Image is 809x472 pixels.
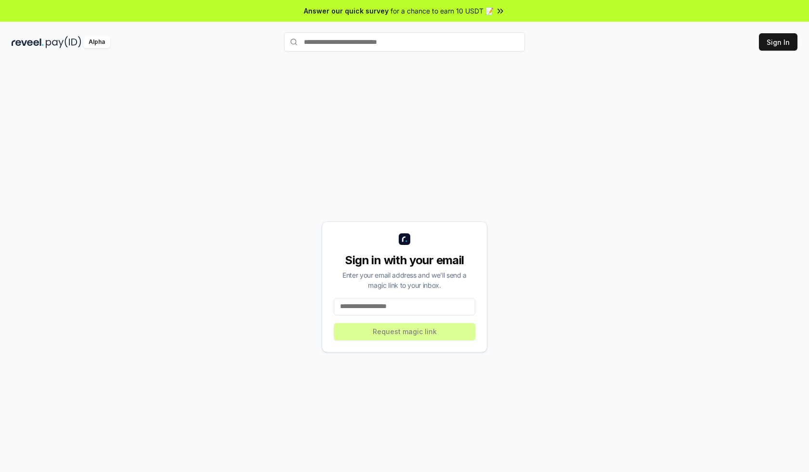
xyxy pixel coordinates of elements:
[399,233,410,245] img: logo_small
[759,33,797,51] button: Sign In
[46,36,81,48] img: pay_id
[304,6,389,16] span: Answer our quick survey
[334,270,475,290] div: Enter your email address and we’ll send a magic link to your inbox.
[391,6,494,16] span: for a chance to earn 10 USDT 📝
[12,36,44,48] img: reveel_dark
[334,253,475,268] div: Sign in with your email
[83,36,110,48] div: Alpha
